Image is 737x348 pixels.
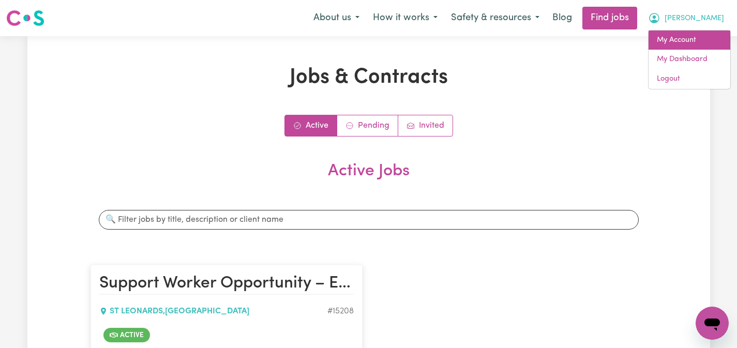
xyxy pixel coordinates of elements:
button: Safety & resources [444,7,546,29]
h1: Jobs & Contracts [91,65,647,90]
div: ST LEONARDS , [GEOGRAPHIC_DATA] [99,305,327,317]
a: My Dashboard [649,50,730,69]
input: 🔍 Filter jobs by title, description or client name [99,210,639,230]
a: Contracts pending review [337,115,398,136]
button: About us [307,7,366,29]
a: Job invitations [398,115,453,136]
a: Find jobs [582,7,637,29]
a: My Account [649,31,730,50]
span: Job is active [103,328,150,342]
div: My Account [648,30,731,89]
iframe: Botão para abrir a janela de mensagens [696,307,729,340]
a: Careseekers logo [6,6,44,30]
a: Active jobs [285,115,337,136]
span: [PERSON_NAME] [665,13,724,24]
a: Logout [649,69,730,89]
a: Blog [546,7,578,29]
button: How it works [366,7,444,29]
div: Job ID #15208 [327,305,354,317]
button: My Account [641,7,731,29]
img: Careseekers logo [6,9,44,27]
h2: Active Jobs [91,161,647,198]
h2: Support Worker Opportunity – Energetic and Positive Role [99,274,354,294]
